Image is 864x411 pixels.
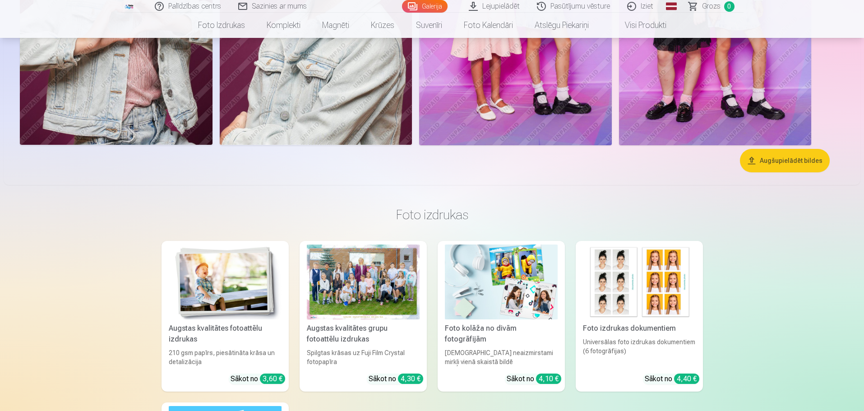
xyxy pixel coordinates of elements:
[724,1,735,12] span: 0
[645,374,699,384] div: Sākot no
[579,323,699,334] div: Foto izdrukas dokumentiem
[303,323,423,345] div: Augstas kvalitātes grupu fotoattēlu izdrukas
[441,348,561,366] div: [DEMOGRAPHIC_DATA] neaizmirstami mirkļi vienā skaistā bildē
[303,348,423,366] div: Spilgtas krāsas uz Fuji Film Crystal fotopapīra
[507,374,561,384] div: Sākot no
[360,13,405,38] a: Krūzes
[162,241,289,392] a: Augstas kvalitātes fotoattēlu izdrukasAugstas kvalitātes fotoattēlu izdrukas210 gsm papīrs, piesā...
[231,374,285,384] div: Sākot no
[674,374,699,384] div: 4,40 €
[702,1,721,12] span: Grozs
[165,323,285,345] div: Augstas kvalitātes fotoattēlu izdrukas
[740,149,830,172] button: Augšupielādēt bildes
[398,374,423,384] div: 4,30 €
[369,374,423,384] div: Sākot no
[405,13,453,38] a: Suvenīri
[583,245,696,320] img: Foto izdrukas dokumentiem
[125,4,134,9] img: /fa1
[438,241,565,392] a: Foto kolāža no divām fotogrāfijāmFoto kolāža no divām fotogrāfijām[DEMOGRAPHIC_DATA] neaizmirstam...
[441,323,561,345] div: Foto kolāža no divām fotogrāfijām
[576,241,703,392] a: Foto izdrukas dokumentiemFoto izdrukas dokumentiemUniversālas foto izdrukas dokumentiem (6 fotogr...
[165,348,285,366] div: 210 gsm papīrs, piesātināta krāsa un detalizācija
[169,245,282,320] img: Augstas kvalitātes fotoattēlu izdrukas
[453,13,524,38] a: Foto kalendāri
[169,207,696,223] h3: Foto izdrukas
[300,241,427,392] a: Augstas kvalitātes grupu fotoattēlu izdrukasSpilgtas krāsas uz Fuji Film Crystal fotopapīraSākot ...
[445,245,558,320] img: Foto kolāža no divām fotogrāfijām
[311,13,360,38] a: Magnēti
[256,13,311,38] a: Komplekti
[536,374,561,384] div: 4,10 €
[600,13,677,38] a: Visi produkti
[260,374,285,384] div: 3,60 €
[579,337,699,366] div: Universālas foto izdrukas dokumentiem (6 fotogrāfijas)
[187,13,256,38] a: Foto izdrukas
[524,13,600,38] a: Atslēgu piekariņi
